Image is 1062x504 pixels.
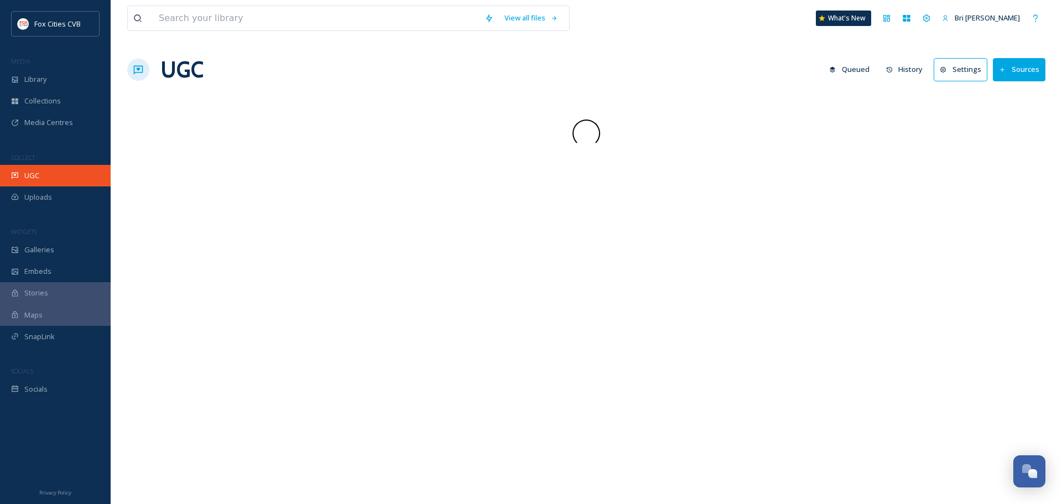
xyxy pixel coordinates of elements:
span: Bri [PERSON_NAME] [955,13,1020,23]
span: Galleries [24,245,54,255]
span: WIDGETS [11,227,37,236]
span: SnapLink [24,331,55,342]
span: Socials [24,384,48,394]
span: Privacy Policy [39,489,71,496]
span: MEDIA [11,57,30,65]
input: Search your library [153,6,479,30]
a: View all files [499,7,564,29]
span: COLLECT [11,153,35,162]
button: Open Chat [1013,455,1045,487]
img: images.png [18,18,29,29]
span: Collections [24,96,61,106]
a: What's New [816,11,871,26]
span: Fox Cities CVB [34,19,81,29]
span: Stories [24,288,48,298]
a: Bri [PERSON_NAME] [936,7,1025,29]
a: UGC [160,53,204,86]
a: Settings [934,58,993,81]
span: UGC [24,170,39,181]
a: Privacy Policy [39,485,71,498]
span: Media Centres [24,117,73,128]
button: Queued [824,59,875,80]
a: Queued [824,59,881,80]
button: History [881,59,929,80]
button: Sources [993,58,1045,81]
button: Settings [934,58,987,81]
span: Uploads [24,192,52,202]
span: Embeds [24,266,51,277]
span: Maps [24,310,43,320]
span: SOCIALS [11,367,33,375]
a: History [881,59,934,80]
span: Library [24,74,46,85]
